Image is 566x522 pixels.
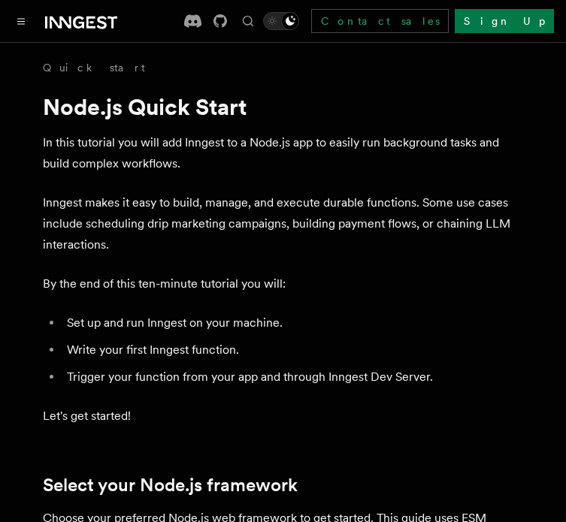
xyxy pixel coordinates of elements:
a: Select your Node.js framework [43,475,298,496]
button: Toggle dark mode [263,12,299,30]
button: Toggle navigation [12,12,30,30]
li: Set up and run Inngest on your machine. [62,312,524,333]
a: Sign Up [455,9,554,33]
a: Quick start [43,60,145,75]
p: In this tutorial you will add Inngest to a Node.js app to easily run background tasks and build c... [43,132,524,174]
p: Let's get started! [43,406,524,427]
button: Find something... [239,12,257,30]
h1: Node.js Quick Start [43,93,524,120]
p: Inngest makes it easy to build, manage, and execute durable functions. Some use cases include sch... [43,192,524,255]
li: Write your first Inngest function. [62,339,524,361]
p: By the end of this ten-minute tutorial you will: [43,273,524,294]
li: Trigger your function from your app and through Inngest Dev Server. [62,367,524,388]
a: Contact sales [311,9,449,33]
